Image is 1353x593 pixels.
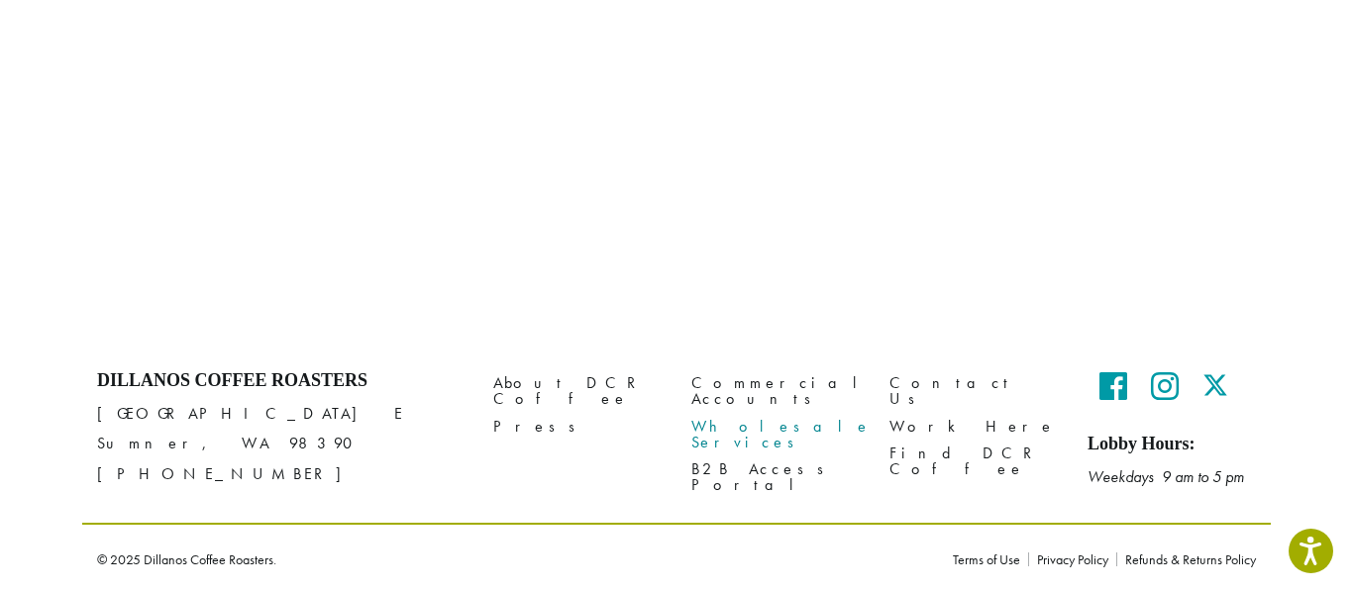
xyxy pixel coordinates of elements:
[97,399,464,488] p: [GEOGRAPHIC_DATA] E Sumner, WA 98390 [PHONE_NUMBER]
[1116,552,1256,566] a: Refunds & Returns Policy
[493,370,662,413] a: About DCR Coffee
[1028,552,1116,566] a: Privacy Policy
[889,370,1058,413] a: Contact Us
[97,552,923,566] p: © 2025 Dillanos Coffee Roasters.
[1088,434,1256,455] h5: Lobby Hours:
[97,370,464,392] h4: Dillanos Coffee Roasters
[691,413,860,455] a: Wholesale Services
[1088,466,1244,487] em: Weekdays 9 am to 5 pm
[953,552,1028,566] a: Terms of Use
[493,413,662,440] a: Press
[691,370,860,413] a: Commercial Accounts
[691,455,860,498] a: B2B Access Portal
[889,440,1058,482] a: Find DCR Coffee
[889,413,1058,440] a: Work Here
